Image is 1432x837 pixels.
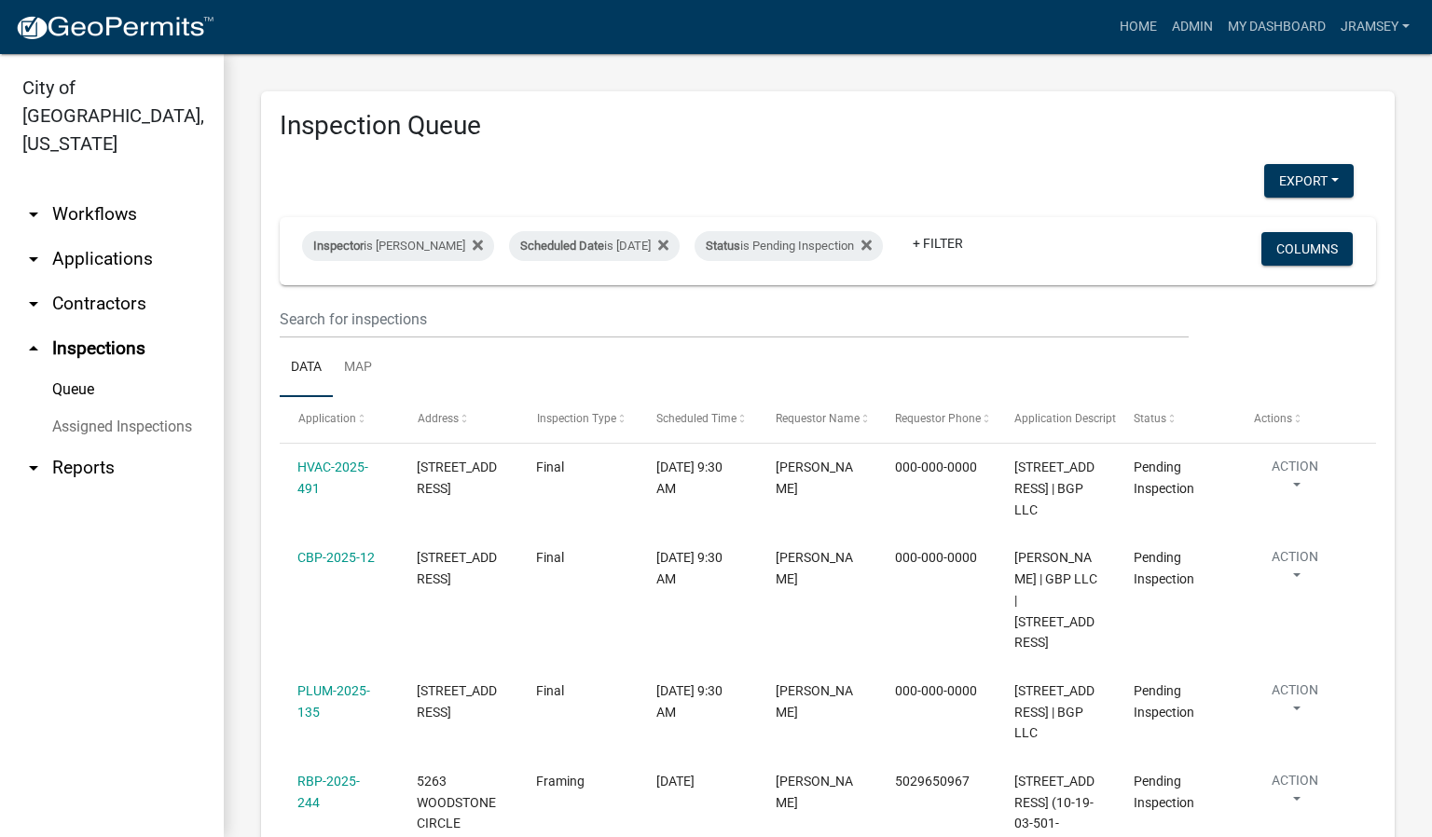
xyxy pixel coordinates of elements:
a: Admin [1164,9,1220,45]
span: Address [417,412,458,425]
span: Gary Pulliam | GBP LLC | 3009 INDUSTRIAL PARK [1014,550,1097,650]
datatable-header-cell: Actions [1235,397,1355,442]
span: Inspector [313,239,364,253]
input: Search for inspections [280,300,1189,338]
span: 5029650967 [895,774,970,789]
h3: Inspection Queue [280,110,1376,142]
datatable-header-cell: Status [1116,397,1235,442]
div: [DATE] 9:30 AM [656,680,740,723]
span: Inspection Type [536,412,615,425]
span: Final [536,683,564,698]
span: Actions [1253,412,1291,425]
div: is [DATE] [509,231,680,261]
a: HVAC-2025-491 [297,460,368,496]
span: Requestor Phone [895,412,981,425]
span: Scheduled Date [520,239,604,253]
datatable-header-cell: Inspection Type [518,397,638,442]
span: 000-000-0000 [895,550,977,565]
span: Final [536,550,564,565]
datatable-header-cell: Scheduled Time [638,397,757,442]
a: Data [280,338,333,398]
a: jramsey [1333,9,1417,45]
a: Home [1112,9,1164,45]
a: Map [333,338,383,398]
span: Status [1134,412,1166,425]
span: 5263 WOODSTONE CIRCLE [417,774,496,831]
span: 3005 INDUSTRIAL PARK 3009 Industrial Parkway | BGP LLC [1014,460,1095,517]
button: Action [1253,547,1337,594]
button: Columns [1261,232,1353,266]
span: Requestor Name [776,412,860,425]
button: Export [1264,164,1354,198]
a: My Dashboard [1220,9,1333,45]
datatable-header-cell: Application Description [997,397,1116,442]
span: Jeremy Ramsey [776,460,853,496]
span: Pending Inspection [1134,460,1194,496]
span: Framing [536,774,585,789]
span: 000-000-0000 [895,460,977,474]
span: Final [536,460,564,474]
span: 3005 INDUSTRIAL PARK [417,683,497,720]
datatable-header-cell: Application [280,397,399,442]
span: Pending Inspection [1134,683,1194,720]
i: arrow_drop_down [22,293,45,315]
i: arrow_drop_up [22,337,45,360]
i: arrow_drop_down [22,457,45,479]
span: 3005 INDUSTRIAL PARK [417,550,497,586]
div: is [PERSON_NAME] [302,231,494,261]
div: [DATE] 9:30 AM [656,547,740,590]
button: Action [1253,771,1337,817]
a: CBP-2025-12 [297,550,375,565]
button: Action [1253,457,1337,503]
div: [DATE] [656,771,740,792]
a: RBP-2025-244 [297,774,360,810]
div: [DATE] 9:30 AM [656,457,740,500]
span: Status [706,239,740,253]
a: PLUM-2025-135 [297,683,370,720]
span: Application [297,412,355,425]
span: Greg Dietz [776,774,853,810]
div: is Pending Inspection [695,231,883,261]
span: Pending Inspection [1134,550,1194,586]
datatable-header-cell: Requestor Name [757,397,876,442]
span: 3005 INDUSTRIAL PARK 3009 INDUSTRIAL PARKWAY | BGP LLC [1014,683,1095,741]
span: Jeremy Ramsey [776,550,853,586]
span: Application Description [1014,412,1132,425]
datatable-header-cell: Address [399,397,518,442]
span: Jeremy Ramsey [776,683,853,720]
datatable-header-cell: Requestor Phone [877,397,997,442]
a: + Filter [898,226,978,260]
i: arrow_drop_down [22,248,45,270]
span: Pending Inspection [1134,774,1194,810]
span: 000-000-0000 [895,683,977,698]
i: arrow_drop_down [22,203,45,226]
span: Scheduled Time [656,412,737,425]
button: Action [1253,680,1337,727]
span: 3005 INDUSTRIAL PARK [417,460,497,496]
